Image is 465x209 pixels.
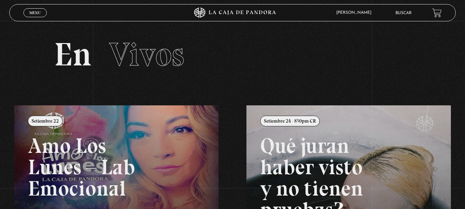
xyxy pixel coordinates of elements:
[27,17,43,21] span: Cerrar
[395,11,412,15] a: Buscar
[333,11,378,15] span: [PERSON_NAME]
[432,8,442,18] a: View your shopping cart
[29,11,41,15] span: Menu
[54,38,411,71] h2: En
[109,35,184,74] span: Vivos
